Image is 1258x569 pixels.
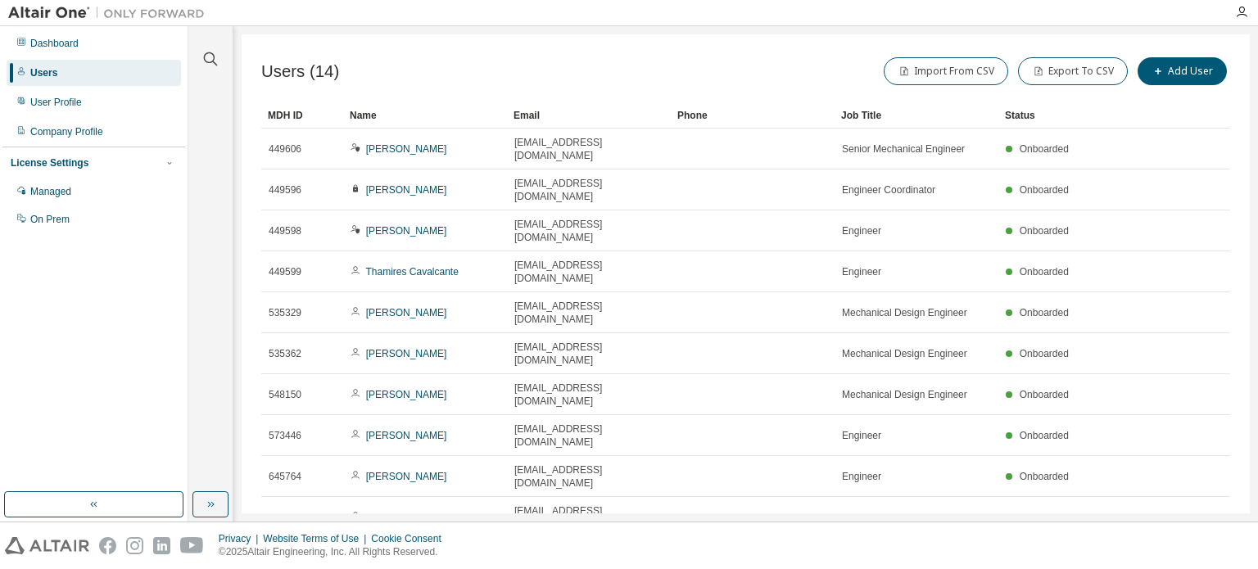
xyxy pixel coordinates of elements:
[153,537,170,554] img: linkedin.svg
[514,341,663,367] span: [EMAIL_ADDRESS][DOMAIN_NAME]
[842,265,881,278] span: Engineer
[514,102,664,129] div: Email
[219,532,263,545] div: Privacy
[514,259,663,285] span: [EMAIL_ADDRESS][DOMAIN_NAME]
[842,388,967,401] span: Mechanical Design Engineer
[842,224,881,237] span: Engineer
[30,185,71,198] div: Managed
[366,512,447,523] a: [PERSON_NAME]
[842,470,881,483] span: Engineer
[514,422,663,449] span: [EMAIL_ADDRESS][DOMAIN_NAME]
[365,266,458,278] a: Thamires Cavalcante
[366,471,447,482] a: [PERSON_NAME]
[1138,57,1227,85] button: Add User
[263,532,371,545] div: Website Terms of Use
[269,142,301,156] span: 449606
[1018,57,1128,85] button: Export To CSV
[99,537,116,554] img: facebook.svg
[842,429,881,442] span: Engineer
[514,300,663,326] span: [EMAIL_ADDRESS][DOMAIN_NAME]
[366,389,447,400] a: [PERSON_NAME]
[269,224,301,237] span: 449598
[1020,225,1069,237] span: Onboarded
[269,183,301,196] span: 449596
[514,463,663,490] span: [EMAIL_ADDRESS][DOMAIN_NAME]
[366,348,447,359] a: [PERSON_NAME]
[269,470,301,483] span: 645764
[1020,389,1069,400] span: Onboarded
[1005,102,1145,129] div: Status
[514,136,663,162] span: [EMAIL_ADDRESS][DOMAIN_NAME]
[1020,266,1069,278] span: Onboarded
[841,102,992,129] div: Job Title
[11,156,88,169] div: License Settings
[366,307,447,318] a: [PERSON_NAME]
[269,265,301,278] span: 449599
[366,430,447,441] a: [PERSON_NAME]
[514,504,663,531] span: [EMAIL_ADDRESS][DOMAIN_NAME]
[30,66,57,79] div: Users
[30,96,82,109] div: User Profile
[1020,512,1061,523] span: Delivered
[842,347,967,360] span: Mechanical Design Engineer
[269,347,301,360] span: 535362
[269,388,301,401] span: 548150
[180,537,204,554] img: youtube.svg
[30,37,79,50] div: Dashboard
[1020,184,1069,196] span: Onboarded
[884,57,1008,85] button: Import From CSV
[677,102,828,129] div: Phone
[1020,143,1069,155] span: Onboarded
[219,545,451,559] p: © 2025 Altair Engineering, Inc. All Rights Reserved.
[350,102,500,129] div: Name
[8,5,213,21] img: Altair One
[1020,430,1069,441] span: Onboarded
[366,184,447,196] a: [PERSON_NAME]
[269,511,301,524] span: 648487
[366,143,447,155] a: [PERSON_NAME]
[1020,348,1069,359] span: Onboarded
[261,62,339,81] span: Users (14)
[1020,307,1069,318] span: Onboarded
[269,306,301,319] span: 535329
[126,537,143,554] img: instagram.svg
[514,218,663,244] span: [EMAIL_ADDRESS][DOMAIN_NAME]
[30,213,70,226] div: On Prem
[371,532,450,545] div: Cookie Consent
[269,429,301,442] span: 573446
[514,382,663,408] span: [EMAIL_ADDRESS][DOMAIN_NAME]
[842,511,939,524] span: Hardware Coordinator
[5,537,89,554] img: altair_logo.svg
[678,511,767,524] span: [PHONE_NUMBER]
[366,225,447,237] a: [PERSON_NAME]
[1020,471,1069,482] span: Onboarded
[842,306,967,319] span: Mechanical Design Engineer
[268,102,337,129] div: MDH ID
[30,125,103,138] div: Company Profile
[842,142,965,156] span: Senior Mechanical Engineer
[842,183,935,196] span: Engineer Coordinator
[514,177,663,203] span: [EMAIL_ADDRESS][DOMAIN_NAME]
